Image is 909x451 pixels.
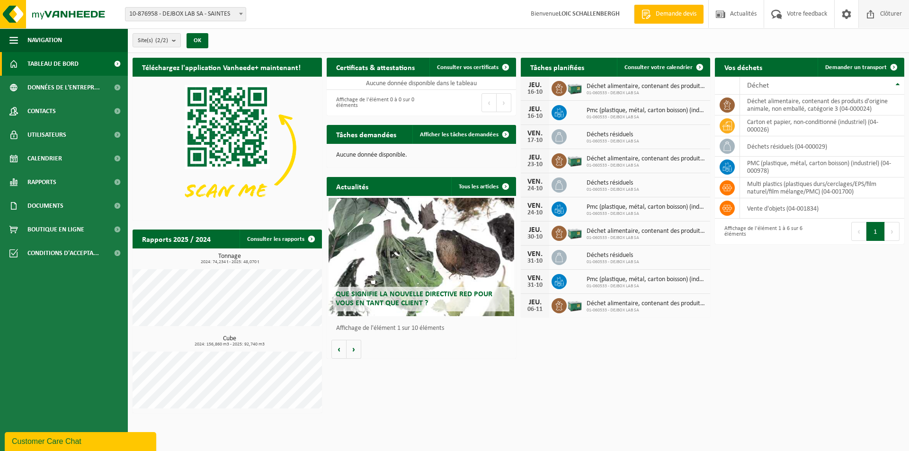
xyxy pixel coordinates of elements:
[526,130,544,137] div: VEN.
[329,198,514,316] a: Que signifie la nouvelle directive RED pour vous en tant que client ?
[653,9,699,19] span: Demande devis
[740,157,904,177] td: PMC (plastique, métal, carton boisson) (industriel) (04-000978)
[327,177,378,195] h2: Actualités
[327,77,516,90] td: Aucune donnée disponible dans le tableau
[27,123,66,147] span: Utilisateurs
[587,163,705,168] span: 01-060533 - DEJBOX LAB SA
[27,76,100,99] span: Données de l'entrepr...
[526,106,544,113] div: JEU.
[587,283,705,289] span: 01-060533 - DEJBOX LAB SA
[559,10,620,18] strong: LOIC SCHALLENBERGH
[27,241,99,265] span: Conditions d'accepta...
[526,250,544,258] div: VEN.
[567,80,583,96] img: PB-LB-0680-HPE-GN-01
[27,218,84,241] span: Boutique en ligne
[137,253,322,265] h3: Tonnage
[624,64,693,71] span: Consulter votre calendrier
[437,64,499,71] span: Consulter vos certificats
[125,7,246,21] span: 10-876958 - DEJBOX LAB SA - SAINTES
[27,28,62,52] span: Navigation
[155,37,168,44] count: (2/2)
[587,211,705,217] span: 01-060533 - DEJBOX LAB SA
[587,115,705,120] span: 01-060533 - DEJBOX LAB SA
[587,131,639,139] span: Déchets résiduels
[567,297,583,313] img: PB-LB-0680-HPE-GN-01
[526,178,544,186] div: VEN.
[825,64,887,71] span: Demander un transport
[720,221,805,242] div: Affichage de l'élément 1 à 6 sur 6 éléments
[27,170,56,194] span: Rapports
[481,93,497,112] button: Previous
[336,325,511,332] p: Affichage de l'élément 1 sur 10 éléments
[526,274,544,282] div: VEN.
[587,300,705,308] span: Déchet alimentaire, contenant des produits d'origine animale, non emballé, catég...
[851,222,866,241] button: Previous
[587,187,639,193] span: 01-060533 - DEJBOX LAB SA
[133,58,310,76] h2: Téléchargez l'application Vanheede+ maintenant!
[567,224,583,240] img: PB-LB-0680-HPE-GN-01
[526,154,544,161] div: JEU.
[587,235,705,241] span: 01-060533 - DEJBOX LAB SA
[27,52,79,76] span: Tableau de bord
[740,198,904,219] td: vente d'objets (04-001834)
[27,147,62,170] span: Calendrier
[526,299,544,306] div: JEU.
[715,58,772,76] h2: Vos déchets
[5,430,158,451] iframe: chat widget
[526,186,544,192] div: 24-10
[133,230,220,248] h2: Rapports 2025 / 2024
[567,152,583,168] img: PB-LB-0680-HPE-GN-01
[587,90,705,96] span: 01-060533 - DEJBOX LAB SA
[866,222,885,241] button: 1
[526,202,544,210] div: VEN.
[125,8,246,21] span: 10-876958 - DEJBOX LAB SA - SAINTES
[526,234,544,240] div: 30-10
[133,77,322,219] img: Download de VHEPlus App
[521,58,594,76] h2: Tâches planifiées
[526,81,544,89] div: JEU.
[587,155,705,163] span: Déchet alimentaire, contenant des produits d'origine animale, non emballé, catég...
[187,33,208,48] button: OK
[587,203,705,211] span: Pmc (plastique, métal, carton boisson) (industriel)
[327,125,406,143] h2: Tâches demandées
[587,83,705,90] span: Déchet alimentaire, contenant des produits d'origine animale, non emballé, catég...
[336,152,507,159] p: Aucune donnée disponible.
[526,226,544,234] div: JEU.
[740,177,904,198] td: multi plastics (plastiques durs/cerclages/EPS/film naturel/film mélange/PMC) (04-001700)
[740,95,904,115] td: déchet alimentaire, contenant des produits d'origine animale, non emballé, catégorie 3 (04-000024)
[526,210,544,216] div: 24-10
[137,342,322,347] span: 2024: 156,860 m3 - 2025: 92,740 m3
[526,113,544,120] div: 16-10
[420,132,499,138] span: Afficher les tâches demandées
[587,139,639,144] span: 01-060533 - DEJBOX LAB SA
[27,99,56,123] span: Contacts
[138,34,168,48] span: Site(s)
[526,161,544,168] div: 23-10
[331,92,417,113] div: Affichage de l'élément 0 à 0 sur 0 éléments
[587,228,705,235] span: Déchet alimentaire, contenant des produits d'origine animale, non emballé, catég...
[587,107,705,115] span: Pmc (plastique, métal, carton boisson) (industriel)
[327,58,424,76] h2: Certificats & attestations
[634,5,704,24] a: Demande devis
[336,291,492,307] span: Que signifie la nouvelle directive RED pour vous en tant que client ?
[818,58,903,77] a: Demander un transport
[451,177,515,196] a: Tous les articles
[412,125,515,144] a: Afficher les tâches demandées
[747,82,769,89] span: Déchet
[27,194,63,218] span: Documents
[429,58,515,77] a: Consulter vos certificats
[497,93,511,112] button: Next
[133,33,181,47] button: Site(s)(2/2)
[740,115,904,136] td: carton et papier, non-conditionné (industriel) (04-000026)
[331,340,347,359] button: Vorige
[617,58,709,77] a: Consulter votre calendrier
[526,137,544,144] div: 17-10
[526,89,544,96] div: 16-10
[347,340,361,359] button: Volgende
[587,179,639,187] span: Déchets résiduels
[587,252,639,259] span: Déchets résiduels
[240,230,321,248] a: Consulter les rapports
[740,136,904,157] td: déchets résiduels (04-000029)
[137,260,322,265] span: 2024: 74,234 t - 2025: 48,070 t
